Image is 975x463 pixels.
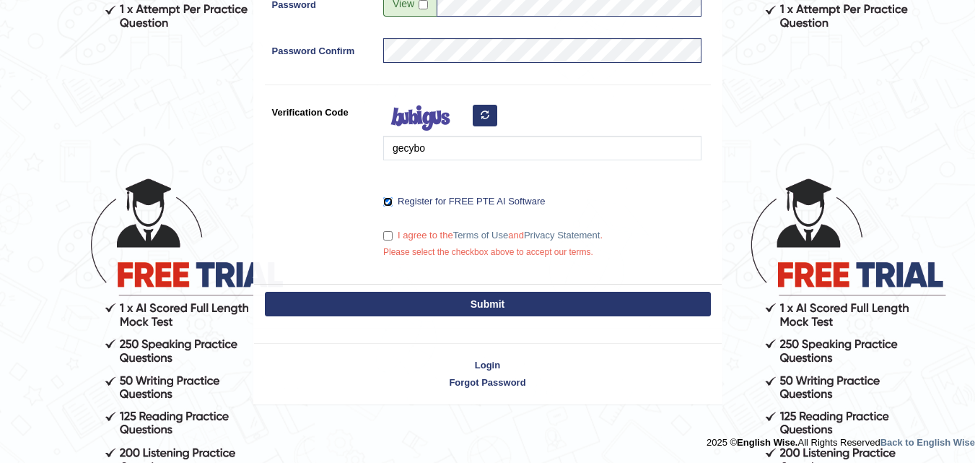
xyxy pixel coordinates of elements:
[265,292,711,316] button: Submit
[383,228,603,243] label: I agree to the and .
[524,230,600,241] a: Privacy Statement
[707,428,975,449] div: 2025 © All Rights Reserved
[737,437,797,448] strong: English Wise.
[383,231,393,241] input: I agree to theTerms of UseandPrivacy Statement.
[880,437,975,448] a: Back to English Wise
[254,358,722,372] a: Login
[265,38,377,58] label: Password Confirm
[383,197,393,207] input: Register for FREE PTE AI Software
[453,230,509,241] a: Terms of Use
[254,376,722,389] a: Forgot Password
[265,100,377,119] label: Verification Code
[383,194,545,209] label: Register for FREE PTE AI Software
